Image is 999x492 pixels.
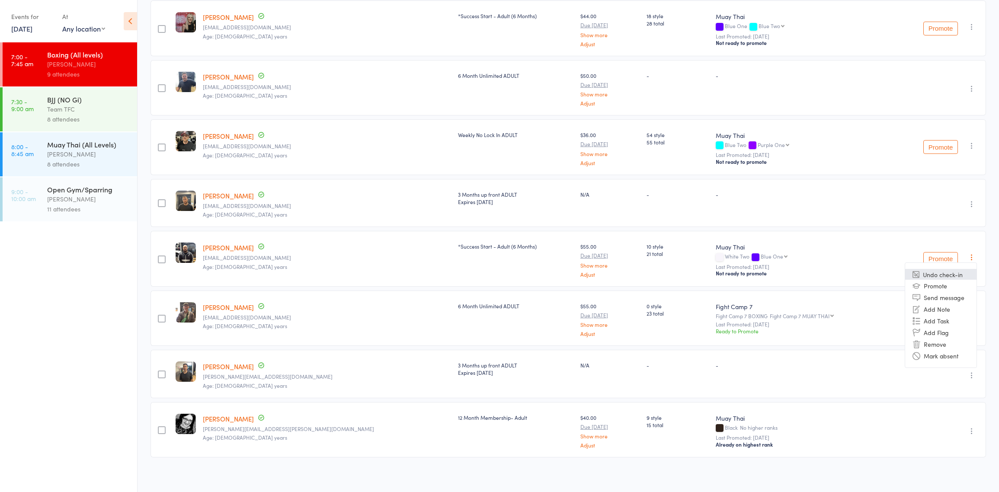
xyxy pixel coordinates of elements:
div: Muay Thai [716,243,888,251]
small: Last Promoted: [DATE] [716,33,888,39]
div: BJJ (NO Gi) [47,95,130,104]
div: 3 Months up front ADULT [458,361,573,376]
a: [PERSON_NAME] [203,243,254,252]
small: Tpassi77@gmail.com [203,255,451,261]
div: 3 Months up front ADULT [458,191,573,205]
small: Last Promoted: [DATE] [716,321,888,327]
a: 7:30 -9:00 amBJJ (NO Gi)Team TFC8 attendees [3,87,137,131]
small: Thegibfather@gmail.com [203,84,451,90]
div: Weekly No Lock In ADULT [458,131,573,138]
a: Adjust [580,160,640,166]
div: [PERSON_NAME] [47,59,130,69]
img: image1707120724.png [176,12,196,32]
a: [PERSON_NAME] [203,72,254,81]
a: [PERSON_NAME] [203,131,254,141]
img: image1649668947.png [176,131,196,151]
div: $50.00 [580,72,640,106]
small: beaujitzu@gmail.com [203,143,451,149]
small: Ellie.swiatek@gmail.com [203,426,451,432]
span: Age: [DEMOGRAPHIC_DATA] years [203,92,287,99]
div: $44.00 [580,12,640,46]
div: - [716,72,888,79]
div: $36.00 [580,131,640,165]
div: Already on highest rank [716,441,888,448]
img: image1750456742.png [176,191,196,211]
small: Last Promoted: [DATE] [716,152,888,158]
small: Due [DATE] [580,252,640,259]
div: $40.00 [580,414,640,448]
small: Due [DATE] [580,141,640,147]
button: Promote [923,22,958,35]
div: 8 attendees [47,159,130,169]
a: [DATE] [11,24,32,33]
div: Not ready to promote [716,158,888,165]
div: Not ready to promote [716,270,888,277]
span: 10 style [647,243,709,250]
li: Remove [905,338,977,350]
a: Show more [580,262,640,268]
span: 23 total [647,310,709,317]
small: Nataliegarrard1990@gmail.com [203,24,451,30]
span: 9 style [647,414,709,421]
div: [PERSON_NAME] [47,149,130,159]
div: Any location [62,24,105,33]
a: Adjust [580,272,640,277]
img: image1747639008.png [176,72,196,92]
a: Adjust [580,442,640,448]
div: N/A [580,191,640,198]
small: Due [DATE] [580,312,640,318]
div: 12 Month Membership- Adult [458,414,573,421]
img: image1697842793.png [176,414,196,434]
div: - [647,361,709,369]
small: samuel.hcso@gmail.com [203,374,451,380]
div: [PERSON_NAME] [47,194,130,204]
span: 0 style [647,302,709,310]
div: Ready to Promote [716,327,888,335]
div: Open Gym/Sparring [47,185,130,194]
li: Add Flag [905,326,977,338]
div: $55.00 [580,243,640,277]
a: 8:00 -8:45 amMuay Thai (All Levels)[PERSON_NAME]8 attendees [3,132,137,176]
li: Undo check-in [905,269,977,280]
time: 7:30 - 9:00 am [11,98,34,112]
div: Muay Thai [716,12,888,21]
time: 9:00 - 10:00 am [11,188,36,202]
span: 28 total [647,19,709,27]
div: Blue Two [759,23,780,29]
span: Age: [DEMOGRAPHIC_DATA] years [203,32,287,40]
div: Events for [11,10,54,24]
li: Send message [905,291,977,303]
a: Show more [580,91,640,97]
a: [PERSON_NAME] [203,13,254,22]
div: Expires [DATE] [458,369,573,376]
div: Fight Camp 7 [716,302,888,311]
div: *Success Start - Adult (6 Months) [458,243,573,250]
small: Zakknox010@gmail.com [203,203,451,209]
span: Age: [DEMOGRAPHIC_DATA] years [203,211,287,218]
button: Promote [923,140,958,154]
div: Muay Thai [716,414,888,422]
small: Due [DATE] [580,22,640,28]
a: [PERSON_NAME] [203,362,254,371]
div: Expires [DATE] [458,198,573,205]
small: Due [DATE] [580,424,640,430]
div: *Success Start - Adult (6 Months) [458,12,573,19]
span: No higher ranks [740,424,778,431]
div: 11 attendees [47,204,130,214]
a: Adjust [580,41,640,47]
div: Muay Thai (All Levels) [47,140,130,149]
div: Boxing (All levels) [47,50,130,59]
div: - [716,361,888,369]
div: 9 attendees [47,69,130,79]
span: 55 total [647,138,709,146]
div: Purple One [758,142,785,147]
img: image1730058536.png [176,361,196,382]
div: $55.00 [580,302,640,336]
small: Due [DATE] [580,82,640,88]
span: Age: [DEMOGRAPHIC_DATA] years [203,322,287,329]
a: Show more [580,32,640,38]
li: Add Note [905,303,977,315]
div: Blue One [761,253,783,259]
div: Team TFC [47,104,130,114]
small: Last Promoted: [DATE] [716,264,888,270]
